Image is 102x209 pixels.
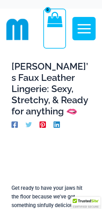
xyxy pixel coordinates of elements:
[11,121,18,128] a: Facebook
[43,9,66,49] a: View Shopping Cart, empty
[25,121,32,128] a: Twitter
[40,121,46,128] a: Pinterest
[11,61,90,117] h1: [PERSON_NAME]’s Faux Leather Lingerie: Sexy, Stretchy, & Ready for anything 🫦
[71,197,100,209] div: TrustedSite Certified
[54,121,60,128] a: Linkedin
[6,18,29,41] img: cropped mm emblem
